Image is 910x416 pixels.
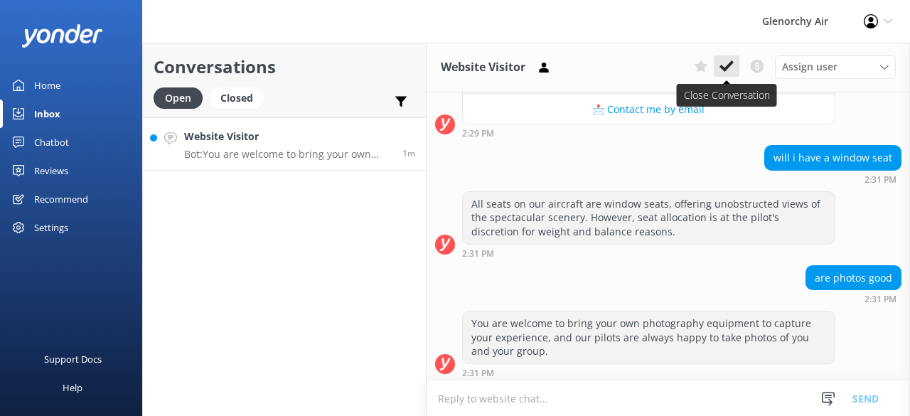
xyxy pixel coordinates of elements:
strong: 2:31 PM [864,295,896,304]
div: are photos good [806,266,901,290]
div: Recommend [34,185,88,213]
strong: 2:31 PM [864,176,896,184]
strong: 2:29 PM [462,129,494,138]
div: You are welcome to bring your own photography equipment to capture your experience, and our pilot... [463,311,835,363]
div: Closed [210,87,264,109]
span: Oct 09 2025 02:31pm (UTC +13:00) Pacific/Auckland [402,147,415,159]
div: Oct 09 2025 02:31pm (UTC +13:00) Pacific/Auckland [764,174,901,184]
div: Support Docs [44,345,102,373]
div: Inbox [34,100,60,128]
div: will i have a window seat [765,146,901,170]
div: Chatbot [34,128,69,156]
a: Closed [210,90,271,105]
div: Reviews [34,156,68,185]
div: Settings [34,213,68,242]
strong: 2:31 PM [462,250,494,258]
div: Home [34,71,60,100]
div: All seats on our aircraft are window seats, offering unobstructed views of the spectacular scener... [463,192,835,244]
p: Bot: You are welcome to bring your own photography equipment to capture your experience, and our ... [184,148,392,161]
h3: Website Visitor [441,58,525,77]
div: Oct 09 2025 02:29pm (UTC +13:00) Pacific/Auckland [462,128,835,138]
div: Oct 09 2025 02:31pm (UTC +13:00) Pacific/Auckland [462,368,835,378]
strong: 2:31 PM [462,369,494,378]
h2: Conversations [154,53,415,80]
div: Help [63,373,82,402]
h4: Website Visitor [184,129,392,144]
a: Open [154,90,210,105]
span: Assign user [782,59,837,75]
button: 📩 Contact me by email [463,95,835,124]
div: Assign User [775,55,896,78]
div: Open [154,87,203,109]
img: yonder-white-logo.png [21,24,103,48]
a: Website VisitorBot:You are welcome to bring your own photography equipment to capture your experi... [143,117,426,171]
div: Oct 09 2025 02:31pm (UTC +13:00) Pacific/Auckland [462,248,835,258]
div: Oct 09 2025 02:31pm (UTC +13:00) Pacific/Auckland [805,294,901,304]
